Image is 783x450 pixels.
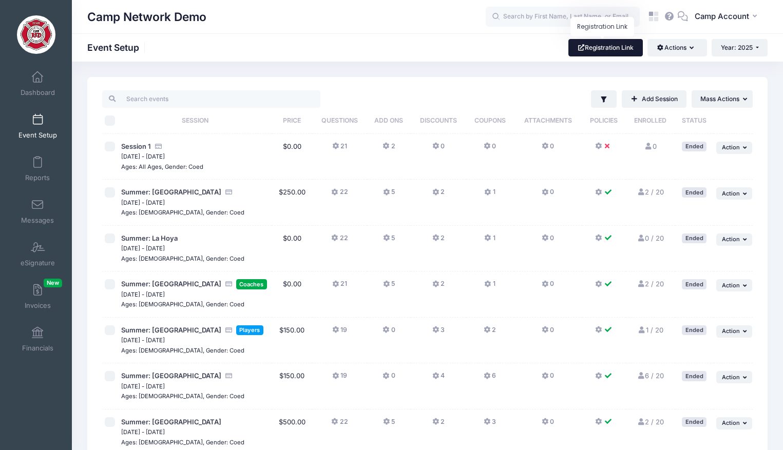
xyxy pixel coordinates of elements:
[432,142,445,156] button: 0
[582,108,626,134] th: Policies
[13,151,62,187] a: Reports
[87,42,148,53] h1: Event Setup
[154,143,162,150] i: Accepting Credit Card Payments
[716,233,752,246] button: Action
[484,325,496,340] button: 2
[716,417,752,429] button: Action
[700,95,739,103] span: Mass Actions
[272,363,312,409] td: $150.00
[637,326,663,334] a: 1 / 20
[712,39,768,56] button: Year: 2025
[321,116,358,124] span: Questions
[411,108,466,134] th: Discounts
[432,187,445,202] button: 2
[542,187,554,202] button: 0
[121,439,244,446] small: Ages: [DEMOGRAPHIC_DATA], Gender: Coed
[644,142,656,150] a: 0
[121,337,165,344] small: [DATE] - [DATE]
[637,188,664,196] a: 2 / 20
[331,417,348,432] button: 22
[272,180,312,226] td: $250.00
[570,17,634,36] div: Registration Link
[21,216,54,225] span: Messages
[514,108,583,134] th: Attachments
[25,173,50,182] span: Reports
[568,39,643,56] a: Registration Link
[13,66,62,102] a: Dashboard
[87,5,206,29] h1: Camp Network Demo
[332,371,347,386] button: 19
[44,279,62,287] span: New
[312,108,367,134] th: Questions
[121,383,165,390] small: [DATE] - [DATE]
[13,321,62,357] a: Financials
[331,233,348,248] button: 22
[682,142,706,151] div: Ended
[432,233,445,248] button: 2
[121,188,221,196] span: Summer: [GEOGRAPHIC_DATA]
[682,371,706,381] div: Ended
[626,108,675,134] th: Enrolled
[367,108,411,134] th: Add Ons
[121,371,221,380] span: Summer: [GEOGRAPHIC_DATA]
[121,418,221,426] span: Summer: [GEOGRAPHIC_DATA]
[484,142,496,156] button: 0
[13,193,62,229] a: Messages
[121,301,244,308] small: Ages: [DEMOGRAPHIC_DATA], Gender: Coed
[637,371,664,380] a: 6 / 20
[590,116,618,124] span: Policies
[121,280,221,288] span: Summer: [GEOGRAPHIC_DATA]
[682,417,706,427] div: Ended
[121,393,244,400] small: Ages: [DEMOGRAPHIC_DATA], Gender: Coed
[383,187,395,202] button: 5
[374,116,403,124] span: Add Ons
[236,279,267,289] span: Coaches
[647,39,706,56] button: Actions
[682,279,706,289] div: Ended
[121,428,165,436] small: [DATE] - [DATE]
[121,199,165,206] small: [DATE] - [DATE]
[692,90,753,108] button: Mass Actions
[383,279,395,294] button: 5
[688,5,768,29] button: Camp Account
[682,325,706,335] div: Ended
[682,187,706,197] div: Ended
[484,279,495,294] button: 1
[722,419,740,426] span: Action
[121,347,244,354] small: Ages: [DEMOGRAPHIC_DATA], Gender: Coed
[542,279,554,294] button: 0
[121,153,165,160] small: [DATE] - [DATE]
[722,236,740,243] span: Action
[121,142,151,150] span: Session 1
[383,233,395,248] button: 5
[542,417,554,432] button: 0
[722,190,740,197] span: Action
[722,374,740,381] span: Action
[272,226,312,272] td: $0.00
[722,327,740,335] span: Action
[622,90,686,108] a: Add Session
[22,344,53,353] span: Financials
[272,271,312,318] td: $0.00
[383,371,395,386] button: 0
[466,108,514,134] th: Coupons
[21,88,55,97] span: Dashboard
[484,187,495,202] button: 1
[121,163,203,170] small: Ages: All Ages, Gender: Coed
[13,108,62,144] a: Event Setup
[332,279,347,294] button: 21
[716,142,752,154] button: Action
[18,131,57,140] span: Event Setup
[17,15,55,54] img: Camp Network Demo
[432,325,445,340] button: 3
[484,371,496,386] button: 6
[332,142,347,156] button: 21
[432,371,445,386] button: 4
[331,187,348,202] button: 22
[524,116,572,124] span: Attachments
[716,325,752,338] button: Action
[13,279,62,315] a: InvoicesNew
[474,116,506,124] span: Coupons
[484,417,496,432] button: 3
[542,325,554,340] button: 0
